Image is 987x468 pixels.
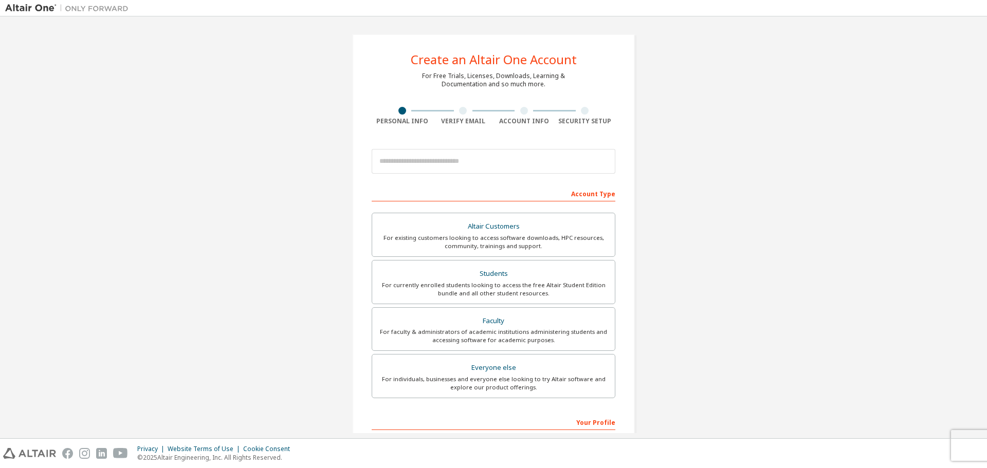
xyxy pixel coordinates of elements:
[411,53,577,66] div: Create an Altair One Account
[5,3,134,13] img: Altair One
[378,219,609,234] div: Altair Customers
[378,281,609,297] div: For currently enrolled students looking to access the free Altair Student Edition bundle and all ...
[378,328,609,344] div: For faculty & administrators of academic institutions administering students and accessing softwa...
[372,185,615,201] div: Account Type
[555,117,616,125] div: Security Setup
[372,117,433,125] div: Personal Info
[433,117,494,125] div: Verify Email
[62,448,73,459] img: facebook.svg
[79,448,90,459] img: instagram.svg
[422,72,565,88] div: For Free Trials, Licenses, Downloads, Learning & Documentation and so much more.
[243,445,296,453] div: Cookie Consent
[3,448,56,459] img: altair_logo.svg
[378,267,609,281] div: Students
[168,445,243,453] div: Website Terms of Use
[372,414,615,430] div: Your Profile
[493,117,555,125] div: Account Info
[378,234,609,250] div: For existing customers looking to access software downloads, HPC resources, community, trainings ...
[378,375,609,391] div: For individuals, businesses and everyone else looking to try Altair software and explore our prod...
[378,314,609,328] div: Faculty
[137,445,168,453] div: Privacy
[137,453,296,462] p: © 2025 Altair Engineering, Inc. All Rights Reserved.
[96,448,107,459] img: linkedin.svg
[378,361,609,375] div: Everyone else
[113,448,128,459] img: youtube.svg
